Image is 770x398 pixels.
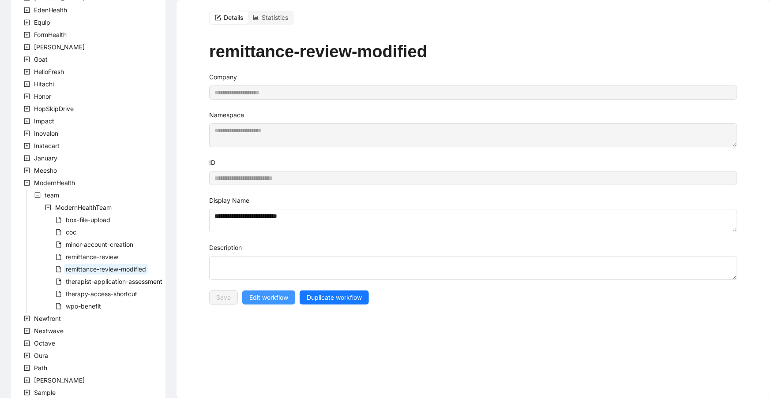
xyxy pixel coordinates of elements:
[32,116,56,126] span: Impact
[64,289,139,299] span: therapy-access-shortcut
[64,252,120,262] span: remittance-review
[209,171,737,185] input: ID
[209,290,238,305] button: Save
[66,302,101,310] span: wpo-benefit
[56,254,62,260] span: file
[24,7,30,13] span: plus-square
[66,216,110,223] span: box-file-upload
[32,375,86,386] span: Rothman
[32,350,50,361] span: Oura
[34,142,60,149] span: Instacart
[32,153,59,164] span: January
[64,264,148,275] span: remittance-review-modified
[215,15,221,21] span: form
[253,15,259,21] span: area-chart
[24,390,30,396] span: plus-square
[24,143,30,149] span: plus-square
[34,327,64,335] span: Nextwave
[209,256,737,280] textarea: Description
[56,279,62,285] span: file
[24,69,30,75] span: plus-square
[32,54,49,65] span: Goat
[34,105,74,112] span: HopSkipDrive
[64,301,103,312] span: wpo-benefit
[66,253,118,260] span: remittance-review
[34,192,41,198] span: minus-square
[24,316,30,322] span: plus-square
[32,165,59,176] span: Meesho
[34,315,61,322] span: Newfront
[66,228,76,236] span: coc
[32,326,65,336] span: Nextwave
[24,93,30,100] span: plus-square
[34,179,75,186] span: ModernHealth
[53,202,113,213] span: ModernHealthTeam
[32,30,68,40] span: FormHealth
[216,293,231,302] span: Save
[32,178,77,188] span: ModernHealth
[56,242,62,248] span: file
[56,266,62,272] span: file
[56,303,62,309] span: file
[224,14,243,21] span: Details
[307,293,362,302] span: Duplicate workflow
[34,19,50,26] span: Equip
[45,191,59,199] span: team
[34,352,48,359] span: Oura
[34,80,54,88] span: Hitachi
[209,196,249,205] label: Display Name
[34,56,48,63] span: Goat
[32,363,49,373] span: Path
[24,167,30,174] span: plus-square
[34,130,58,137] span: Inovalon
[24,377,30,383] span: plus-square
[32,141,61,151] span: Instacart
[32,313,63,324] span: Newfront
[32,79,56,89] span: Hitachi
[24,106,30,112] span: plus-square
[34,117,54,125] span: Impact
[34,364,47,372] span: Path
[32,104,75,114] span: HopSkipDrive
[64,215,112,225] span: box-file-upload
[24,118,30,124] span: plus-square
[55,204,112,211] span: ModernHealthTeam
[45,205,51,211] span: minus-square
[24,180,30,186] span: minus-square
[24,353,30,359] span: plus-square
[32,17,52,28] span: Equip
[24,32,30,38] span: plus-square
[34,31,67,38] span: FormHealth
[209,72,237,82] label: Company
[56,217,62,223] span: file
[209,158,215,167] label: ID
[34,376,85,384] span: [PERSON_NAME]
[209,41,737,62] h1: remittance-review-modified
[66,278,162,285] span: therapist-application-assessment
[24,155,30,161] span: plus-square
[24,365,30,371] span: plus-square
[209,110,244,120] label: Namespace
[66,241,133,248] span: minor-account-creation
[32,5,69,15] span: EdenHealth
[24,340,30,346] span: plus-square
[56,229,62,235] span: file
[24,328,30,334] span: plus-square
[32,128,60,139] span: Inovalon
[24,130,30,137] span: plus-square
[209,243,242,253] label: Description
[24,81,30,87] span: plus-square
[56,291,62,297] span: file
[34,389,56,396] span: Sample
[24,56,30,63] span: plus-square
[249,293,288,302] span: Edit workflow
[43,190,61,201] span: team
[34,6,67,14] span: EdenHealth
[32,67,66,77] span: HelloFresh
[34,339,55,347] span: Octave
[34,43,85,51] span: [PERSON_NAME]
[24,44,30,50] span: plus-square
[34,93,51,100] span: Honor
[64,276,164,287] span: therapist-application-assessment
[32,91,53,102] span: Honor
